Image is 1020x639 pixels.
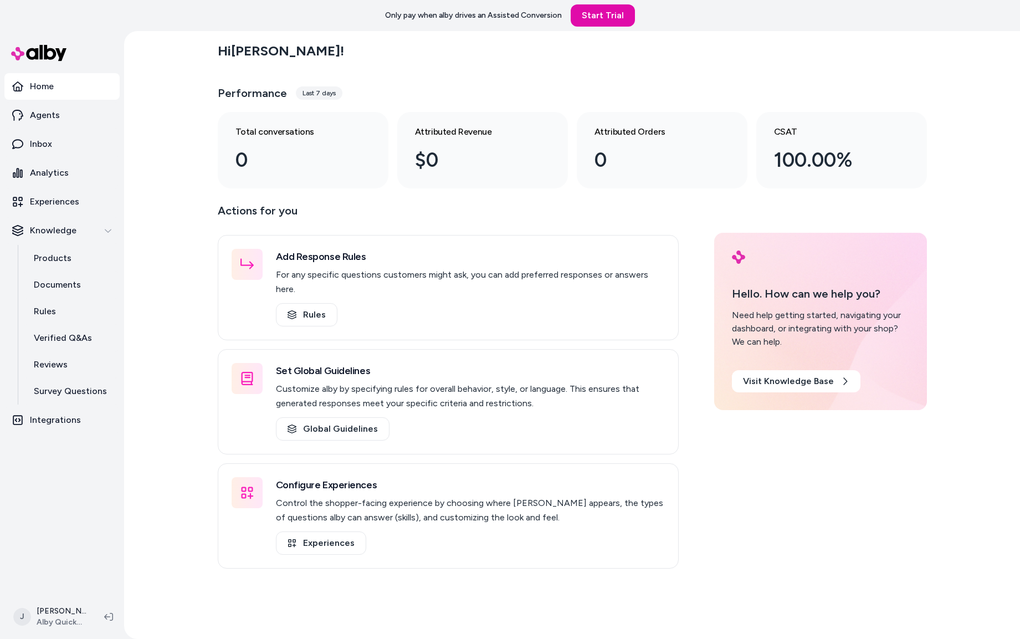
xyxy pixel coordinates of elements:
[30,137,52,151] p: Inbox
[23,325,120,351] a: Verified Q&As
[23,351,120,378] a: Reviews
[37,606,86,617] p: [PERSON_NAME]
[4,160,120,186] a: Analytics
[34,358,68,371] p: Reviews
[276,268,665,297] p: For any specific questions customers might ask, you can add preferred responses or answers here.
[235,125,353,139] h3: Total conversations
[296,86,342,100] div: Last 7 days
[30,80,54,93] p: Home
[276,496,665,525] p: Control the shopper-facing experience by choosing where [PERSON_NAME] appears, the types of quest...
[397,112,568,188] a: Attributed Revenue $0
[30,166,69,180] p: Analytics
[4,188,120,215] a: Experiences
[23,272,120,298] a: Documents
[577,112,747,188] a: Attributed Orders 0
[13,608,31,626] span: J
[594,125,712,139] h3: Attributed Orders
[276,303,337,326] a: Rules
[594,145,712,175] div: 0
[732,285,909,302] p: Hello. How can we help you?
[732,370,860,392] a: Visit Knowledge Base
[235,145,353,175] div: 0
[571,4,635,27] a: Start Trial
[415,145,532,175] div: $0
[30,413,81,427] p: Integrations
[276,249,665,264] h3: Add Response Rules
[774,125,891,139] h3: CSAT
[276,531,366,555] a: Experiences
[30,109,60,122] p: Agents
[4,217,120,244] button: Knowledge
[276,382,665,411] p: Customize alby by specifying rules for overall behavior, style, or language. This ensures that ge...
[34,252,71,265] p: Products
[218,112,388,188] a: Total conversations 0
[218,202,679,228] p: Actions for you
[415,125,532,139] h3: Attributed Revenue
[4,73,120,100] a: Home
[276,417,389,441] a: Global Guidelines
[23,245,120,272] a: Products
[23,298,120,325] a: Rules
[37,617,86,628] span: Alby QuickStart Store
[34,278,81,292] p: Documents
[30,224,76,237] p: Knowledge
[774,145,891,175] div: 100.00%
[11,45,66,61] img: alby Logo
[34,305,56,318] p: Rules
[218,85,287,101] h3: Performance
[4,131,120,157] a: Inbox
[218,43,344,59] h2: Hi [PERSON_NAME] !
[732,309,909,349] div: Need help getting started, navigating your dashboard, or integrating with your shop? We can help.
[276,477,665,493] h3: Configure Experiences
[34,385,107,398] p: Survey Questions
[732,251,745,264] img: alby Logo
[756,112,927,188] a: CSAT 100.00%
[4,102,120,129] a: Agents
[276,363,665,379] h3: Set Global Guidelines
[23,378,120,405] a: Survey Questions
[385,10,562,21] p: Only pay when alby drives an Assisted Conversion
[34,331,92,345] p: Verified Q&As
[4,407,120,433] a: Integrations
[30,195,79,208] p: Experiences
[7,599,95,635] button: J[PERSON_NAME]Alby QuickStart Store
